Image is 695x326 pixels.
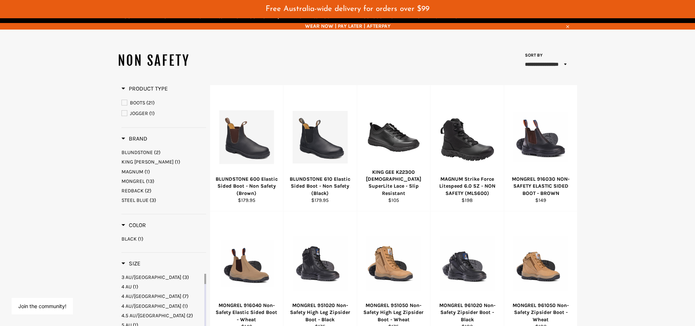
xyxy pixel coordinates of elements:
[215,176,279,197] div: BLUNDSTONE 600 Elastic Sided Boot - Non Safety (Brown)
[121,135,147,142] h3: Brand
[121,187,206,194] a: REDBACK
[283,85,357,211] a: BLUNDSTONE 610 Elastic Sided Boot - Non Safety - Workin Gear BLUNDSTONE 610 Elastic Sided Boot - ...
[440,110,495,165] img: MAGNUM Strike Force Litespeed 6.0 SZ - NON SAFETY (MLS600) - Workin' Gear
[430,85,504,211] a: MAGNUM Strike Force Litespeed 6.0 SZ - NON SAFETY (MLS600) - Workin' Gear MAGNUM Strike Force Lit...
[182,293,189,299] span: (7)
[509,302,573,323] div: MONGREL 961050 Non-Safety Zipsider Boot - Wheat
[121,260,140,267] h3: Size
[513,112,568,162] img: MONGREL 916030 NON-SAFETY ELASTIC SIDED BOOT - BROWN - Workin' Gear
[144,169,150,175] span: (1)
[138,236,143,242] span: (1)
[513,236,568,291] img: MONGREL 961050 Non-Safety Zipsider Boot - Wheat - Workin' Gear
[154,149,161,156] span: (2)
[435,197,499,204] div: $198
[121,149,153,156] span: BLUNDSTONE
[121,274,203,281] a: 3 AU/UK
[182,274,189,280] span: (3)
[219,239,274,287] img: MONGREL 916040 Non-Safety Elastic Sided Boot - Wheat - Workin' Gear
[121,149,206,156] a: BLUNDSTONE
[121,222,146,229] h3: Color
[440,236,495,291] img: MONGREL 961020 Non-Safety Zipsider Boot - Black - Workin' Gear
[121,312,185,319] span: 4.5 AU/[GEOGRAPHIC_DATA]
[509,176,573,197] div: MONGREL 916030 NON-SAFETY ELASTIC SIDED BOOT - BROWN
[293,111,348,164] img: BLUNDSTONE 610 Elastic Sided Boot - Non Safety - Workin Gear
[121,188,144,194] span: REDBACK
[146,100,155,106] span: (21)
[146,178,154,184] span: (13)
[121,168,206,175] a: MAGNUM
[288,176,352,197] div: BLUNDSTONE 610 Elastic Sided Boot - Non Safety (Black)
[523,52,543,58] label: Sort by
[186,312,193,319] span: (2)
[362,197,426,204] div: $105
[293,236,348,291] img: MONGREL 951020 Non-Safety High Leg Zipsider Boot - Black - Workin' Gear
[435,302,499,323] div: MONGREL 961020 Non-Safety Zipsider Boot - Black
[121,283,203,290] a: 4 AU
[121,158,206,165] a: KING GEE
[182,303,188,309] span: (1)
[121,284,132,290] span: 4 AU
[288,197,352,204] div: $179.95
[121,303,203,310] a: 4 AU/US
[121,110,206,118] a: JOGGER
[215,197,279,204] div: $179.95
[121,236,137,242] span: BLACK
[504,85,578,211] a: MONGREL 916030 NON-SAFETY ELASTIC SIDED BOOT - BROWN - Workin' Gear MONGREL 916030 NON-SAFETY ELA...
[145,188,151,194] span: (2)
[121,293,203,300] a: 4 AU/UK
[121,222,146,229] span: Color
[121,99,206,107] a: BOOTS
[121,169,143,175] span: MAGNUM
[175,159,180,165] span: (1)
[130,110,148,116] span: JOGGER
[121,235,206,242] a: BLACK
[121,197,148,203] span: STEEL BLUE
[362,302,426,323] div: MONGREL 951050 Non-Safety High Leg Zipsider Boot - Wheat
[121,85,168,92] h3: Product Type
[118,52,348,70] h1: NON SAFETY
[509,197,573,204] div: $149
[150,197,156,203] span: (3)
[219,110,274,164] img: BLUNDSTONE 600 Elastic Sided Boot - Non Safety (Brown) - Workin Gear
[121,303,181,309] span: 4 AU/[GEOGRAPHIC_DATA]
[121,312,203,319] a: 4.5 AU/UK
[121,197,206,204] a: STEEL BLUE
[121,178,145,184] span: MONGREL
[210,85,283,211] a: BLUNDSTONE 600 Elastic Sided Boot - Non Safety (Brown) - Workin Gear BLUNDSTONE 600 Elastic Sided...
[133,284,138,290] span: (1)
[215,302,279,323] div: MONGREL 916040 Non-Safety Elastic Sided Boot - Wheat
[149,110,155,116] span: (1)
[366,236,421,291] img: MONGREL 951050 Non-Safety High Leg Zipsider Boot - Wheat - Workin' Gear
[362,169,426,197] div: KING GEE K22300 [DEMOGRAPHIC_DATA] SuperLite Lace - Slip Resistant
[121,293,181,299] span: 4 AU/[GEOGRAPHIC_DATA]
[366,121,421,154] img: KING GEE K22300 Ladies SuperLite Lace - Workin Gear
[357,85,430,211] a: KING GEE K22300 Ladies SuperLite Lace - Workin Gear KING GEE K22300 [DEMOGRAPHIC_DATA] SuperLite ...
[118,23,578,30] span: WEAR NOW | PAY LATER | AFTERPAY
[130,100,145,106] span: BOOTS
[288,302,352,323] div: MONGREL 951020 Non-Safety High Leg Zipsider Boot - Black
[121,159,174,165] span: KING [PERSON_NAME]
[435,176,499,197] div: MAGNUM Strike Force Litespeed 6.0 SZ - NON SAFETY (MLS600)
[121,178,206,185] a: MONGREL
[121,274,181,280] span: 3 AU/[GEOGRAPHIC_DATA]
[18,303,66,309] button: Join the community!
[266,5,429,13] span: Free Australia-wide delivery for orders over $99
